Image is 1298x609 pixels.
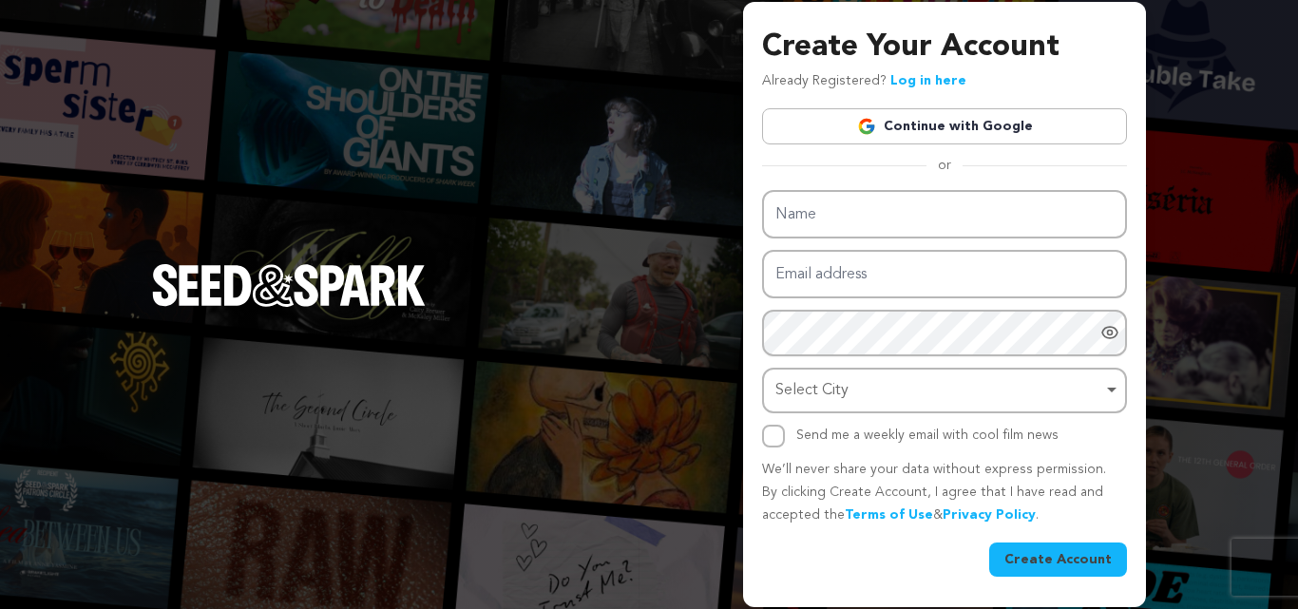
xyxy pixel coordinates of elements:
[762,459,1127,526] p: We’ll never share your data without express permission. By clicking Create Account, I agree that ...
[152,264,426,344] a: Seed&Spark Homepage
[762,190,1127,238] input: Name
[762,250,1127,298] input: Email address
[775,377,1102,405] div: Select City
[796,428,1059,442] label: Send me a weekly email with cool film news
[762,25,1127,70] h3: Create Your Account
[152,264,426,306] img: Seed&Spark Logo
[943,508,1036,522] a: Privacy Policy
[926,156,963,175] span: or
[857,117,876,136] img: Google logo
[762,70,966,93] p: Already Registered?
[845,508,933,522] a: Terms of Use
[890,74,966,87] a: Log in here
[1100,323,1119,342] a: Show password as plain text. Warning: this will display your password on the screen.
[762,108,1127,144] a: Continue with Google
[989,542,1127,577] button: Create Account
